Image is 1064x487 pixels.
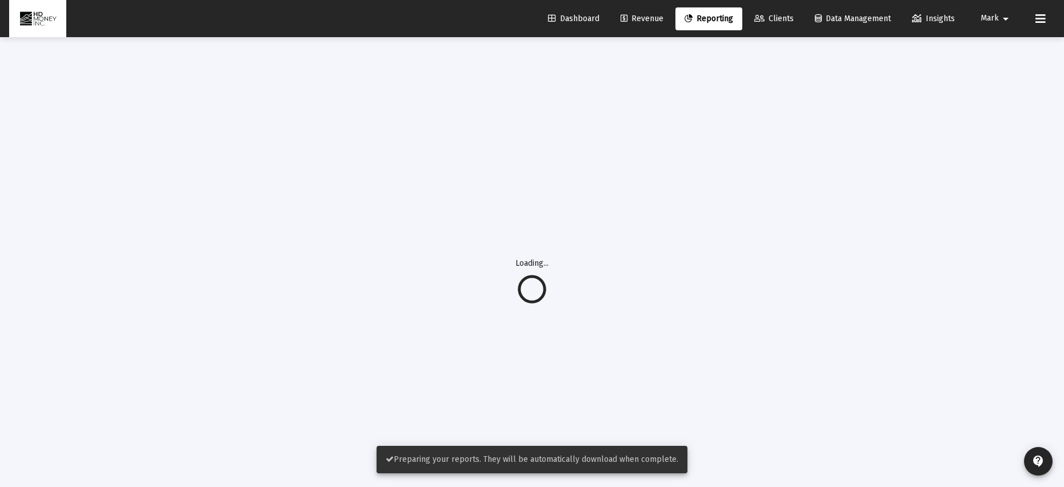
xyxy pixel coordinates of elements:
mat-icon: arrow_drop_down [999,7,1013,30]
a: Insights [903,7,964,30]
a: Clients [745,7,803,30]
a: Reporting [675,7,742,30]
mat-icon: contact_support [1031,454,1045,468]
span: Insights [912,14,955,23]
a: Data Management [806,7,900,30]
img: Dashboard [18,7,58,30]
span: Reporting [685,14,733,23]
span: Clients [754,14,794,23]
span: Mark [981,14,999,23]
span: Revenue [621,14,663,23]
a: Revenue [611,7,673,30]
span: Preparing your reports. They will be automatically download when complete. [386,454,678,464]
button: Mark [967,7,1026,30]
span: Data Management [815,14,891,23]
a: Dashboard [539,7,609,30]
span: Dashboard [548,14,599,23]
